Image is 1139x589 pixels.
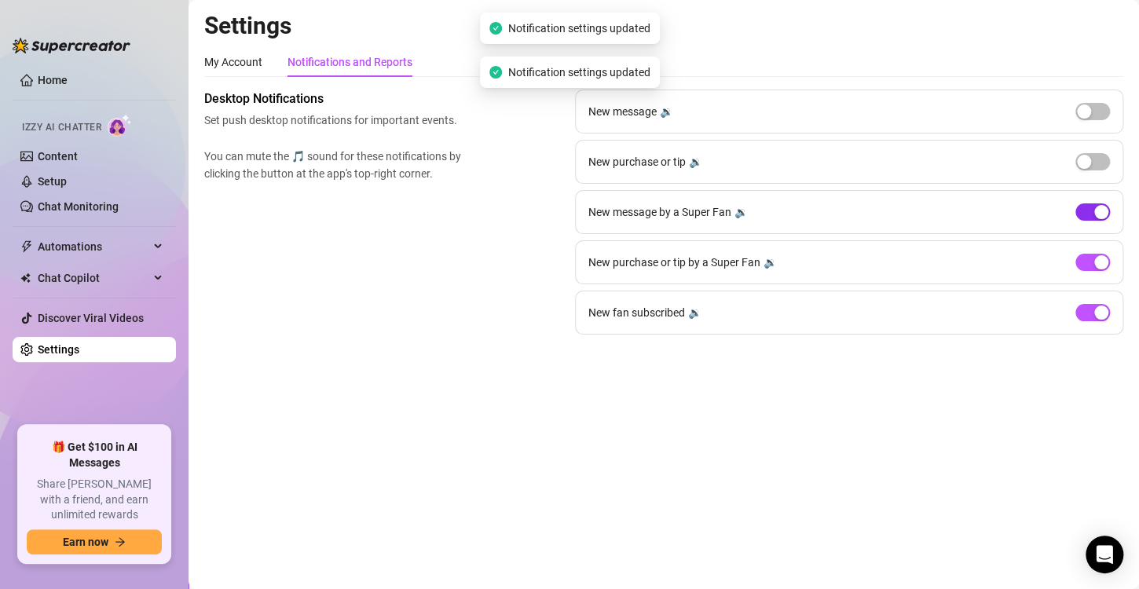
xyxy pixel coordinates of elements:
span: You can mute the 🎵 sound for these notifications by clicking the button at the app's top-right co... [204,148,468,182]
a: Content [38,150,78,163]
img: logo-BBDzfeDw.svg [13,38,130,53]
div: 🔉 [688,304,701,321]
span: check-circle [489,66,502,79]
div: 🔉 [764,254,777,271]
div: My Account [204,53,262,71]
span: New purchase or tip by a Super Fan [588,254,760,271]
a: Chat Monitoring [38,200,119,213]
div: 🔉 [734,203,748,221]
a: Settings [38,343,79,356]
span: check-circle [489,22,502,35]
span: New message by a Super Fan [588,203,731,221]
span: Notification settings updated [508,20,650,37]
img: AI Chatter [108,114,132,137]
span: arrow-right [115,536,126,547]
span: thunderbolt [20,240,33,253]
span: New message [588,103,657,120]
button: Earn nowarrow-right [27,529,162,554]
span: Desktop Notifications [204,90,468,108]
h2: Settings [204,11,1123,41]
span: 🎁 Get $100 in AI Messages [27,440,162,470]
span: New fan subscribed [588,304,685,321]
div: 🔉 [660,103,673,120]
span: New purchase or tip [588,153,686,170]
span: Set push desktop notifications for important events. [204,112,468,129]
span: Automations [38,234,149,259]
div: 🔉 [689,153,702,170]
span: Chat Copilot [38,265,149,291]
a: Home [38,74,68,86]
img: Chat Copilot [20,273,31,284]
div: Open Intercom Messenger [1086,536,1123,573]
a: Setup [38,175,67,188]
span: Izzy AI Chatter [22,120,101,135]
div: Notifications and Reports [287,53,412,71]
span: Share [PERSON_NAME] with a friend, and earn unlimited rewards [27,477,162,523]
a: Discover Viral Videos [38,312,144,324]
span: Notification settings updated [508,64,650,81]
span: Earn now [63,536,108,548]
